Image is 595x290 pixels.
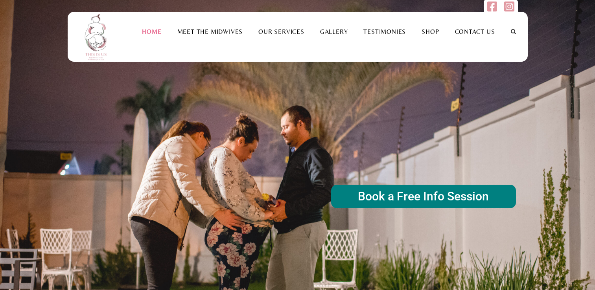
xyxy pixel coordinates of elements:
[487,1,497,12] img: facebook-square.svg
[134,28,169,35] a: Home
[80,123,306,166] rs-layer: Supporting you through the first 1000 days of life.
[356,28,414,35] a: Testimonies
[169,28,251,35] a: Meet the Midwives
[331,185,516,208] rs-layer: Book a Free Info Session
[251,28,312,35] a: Our Services
[414,28,447,35] a: Shop
[504,1,514,12] img: instagram-square.svg
[504,5,514,14] a: Follow us on Instagram
[79,12,115,62] img: This is us practice
[447,28,503,35] a: Contact Us
[312,28,356,35] a: Gallery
